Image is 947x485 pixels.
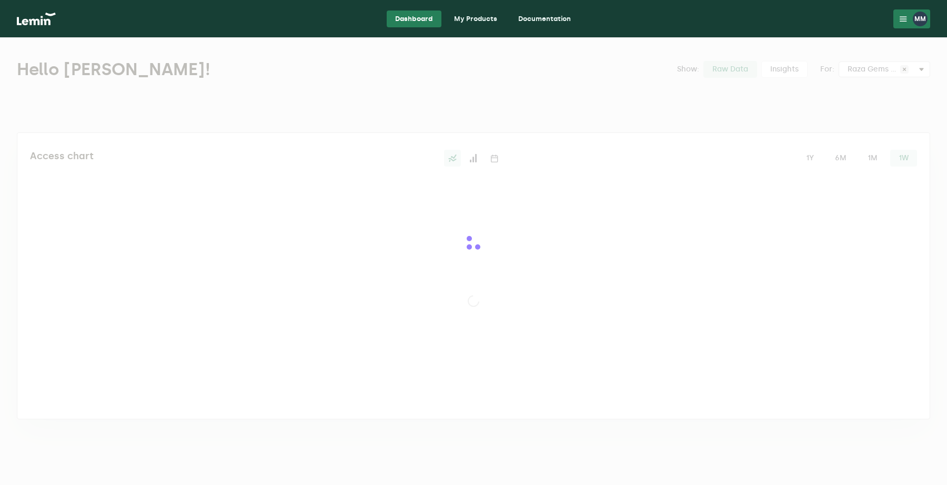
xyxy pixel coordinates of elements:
[893,9,930,28] button: MM
[17,13,56,25] img: logo
[446,11,506,27] a: My Products
[510,11,579,27] a: Documentation
[387,11,441,27] a: Dashboard
[913,12,928,26] div: MM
